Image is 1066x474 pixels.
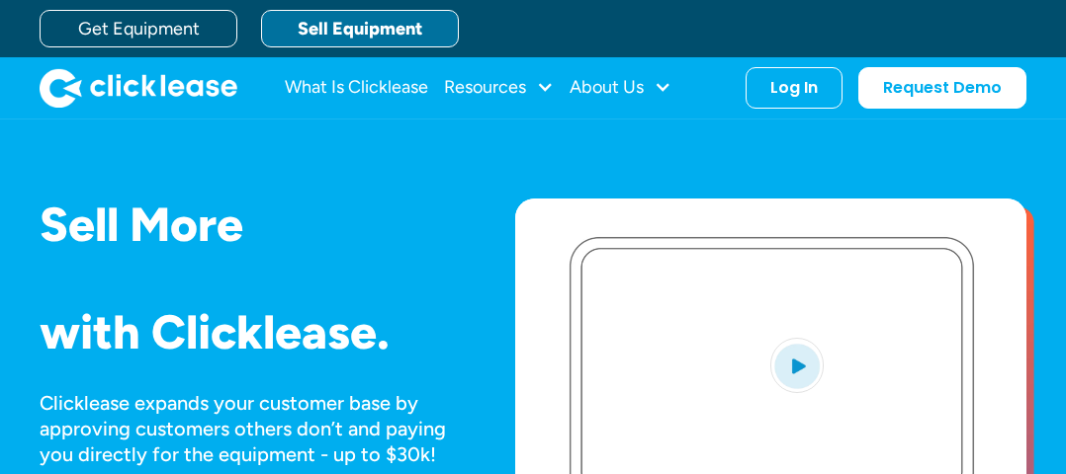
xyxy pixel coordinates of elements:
a: Request Demo [858,67,1026,109]
a: What Is Clicklease [285,68,428,108]
a: home [40,68,237,108]
img: Clicklease logo [40,68,237,108]
div: Log In [770,78,818,98]
div: Resources [444,68,554,108]
a: Sell Equipment [261,10,459,47]
img: Blue play button logo on a light blue circular background [770,338,824,393]
h1: Sell More [40,198,452,251]
div: About Us [570,68,671,108]
div: Clicklease expands your customer base by approving customers others don’t and paying you directly... [40,390,452,467]
h1: with Clicklease. [40,306,452,358]
a: Get Equipment [40,10,237,47]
